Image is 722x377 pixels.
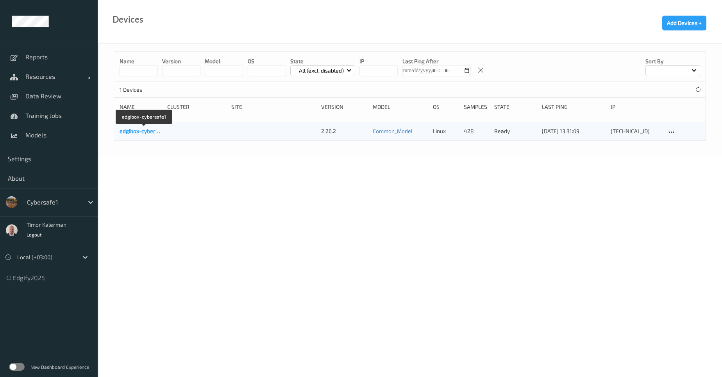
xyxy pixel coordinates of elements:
p: IP [359,57,398,65]
p: State [290,57,356,65]
p: Name [120,57,158,65]
p: OS [248,57,286,65]
div: Last Ping [542,103,605,111]
a: Common_Model [373,128,413,134]
div: ip [611,103,661,111]
p: All (excl. disabled) [296,67,347,75]
div: Site [231,103,315,111]
p: model [205,57,243,65]
p: version [162,57,200,65]
div: Cluster [167,103,226,111]
div: 428 [464,127,489,135]
div: [TECHNICAL_ID] [611,127,661,135]
button: Add Devices + [662,16,706,30]
div: Devices [113,16,143,23]
p: ready [494,127,536,135]
div: Model [373,103,427,111]
div: 2.26.2 [321,127,367,135]
div: Samples [464,103,489,111]
div: [DATE] 13:31:09 [542,127,605,135]
p: linux [433,127,458,135]
div: version [321,103,367,111]
p: Last Ping After [402,57,471,65]
div: OS [433,103,458,111]
p: 1 Devices [120,86,178,94]
p: Sort by [645,57,700,65]
div: Name [120,103,162,111]
a: edgibox-cybersafe1 [120,128,169,134]
div: State [494,103,536,111]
